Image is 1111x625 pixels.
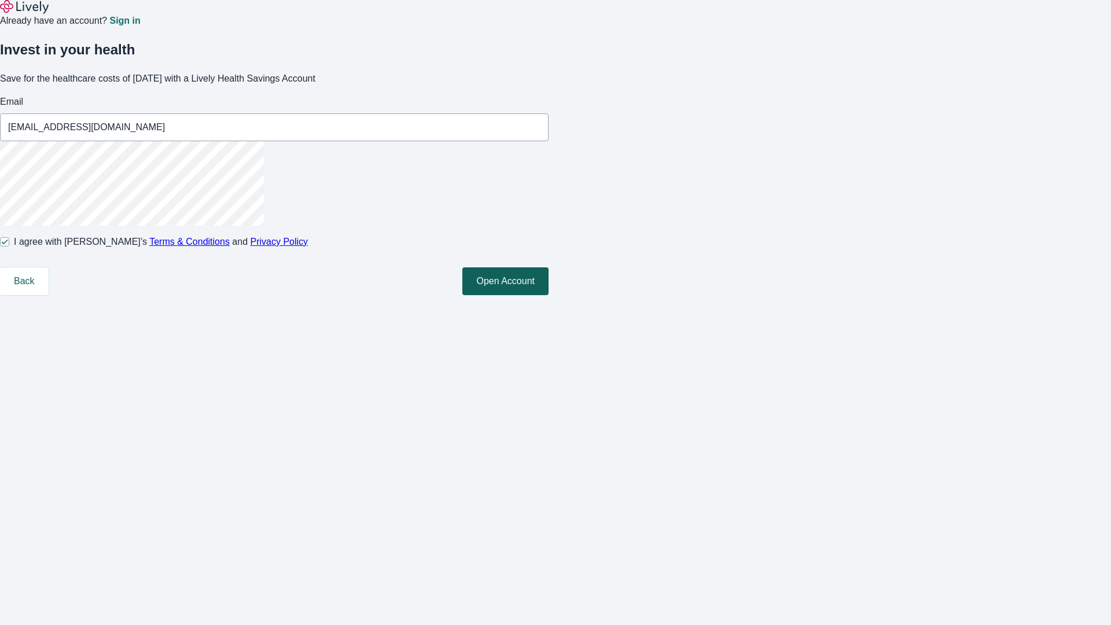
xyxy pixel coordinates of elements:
[149,237,230,247] a: Terms & Conditions
[109,16,140,25] a: Sign in
[251,237,308,247] a: Privacy Policy
[462,267,549,295] button: Open Account
[14,235,308,249] span: I agree with [PERSON_NAME]’s and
